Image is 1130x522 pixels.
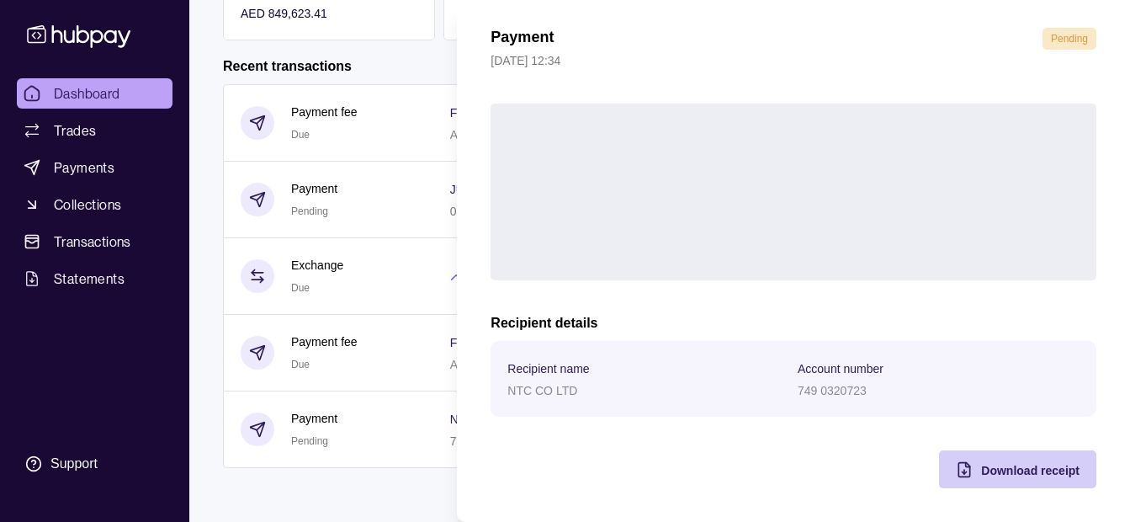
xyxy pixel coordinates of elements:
[939,450,1096,488] button: Download receipt
[798,362,883,376] p: Account number
[507,384,577,397] p: NTC CO LTD
[798,384,867,397] p: 749 0320723
[981,464,1080,477] span: Download receipt
[491,51,1096,70] p: [DATE] 12:34
[1051,33,1088,45] span: Pending
[491,314,1096,333] h2: Recipient details
[507,362,589,376] p: Recipient name
[491,28,554,50] h1: Payment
